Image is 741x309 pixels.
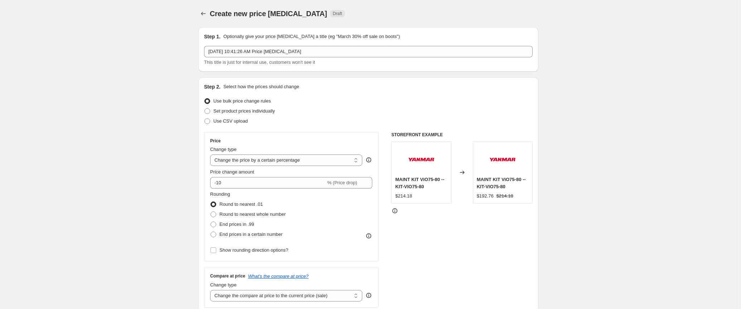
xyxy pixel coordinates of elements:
p: Select how the prices should change [223,83,299,90]
span: MAINT KIT ViO75-80 -- KIT-VIO75-80 [395,177,444,189]
div: $214.18 [395,192,412,200]
span: Change type [210,282,237,287]
button: What's the compare at price? [248,274,309,279]
h2: Step 1. [204,33,221,40]
span: Show rounding direction options? [219,247,288,253]
div: help [365,292,372,299]
span: Round to nearest whole number [219,211,286,217]
span: This title is just for internal use, customers won't see it [204,60,315,65]
p: Optionally give your price [MEDICAL_DATA] a title (eg "March 30% off sale on boots") [223,33,400,40]
span: % (Price drop) [327,180,357,185]
span: Price change amount [210,169,254,175]
img: yanmar_74446f10-4e4c-4b5f-bd5b-2b8d7671d334_80x.jpg [488,145,517,174]
h3: Price [210,138,221,144]
span: Change type [210,147,237,152]
h6: STOREFRONT EXAMPLE [391,132,533,138]
input: 30% off holiday sale [204,46,533,57]
span: Round to nearest .01 [219,201,263,207]
span: Draft [333,11,342,16]
span: End prices in .99 [219,222,254,227]
span: Create new price [MEDICAL_DATA] [210,10,327,18]
div: help [365,156,372,163]
span: End prices in a certain number [219,232,282,237]
span: MAINT KIT ViO75-80 -- KIT-VIO75-80 [477,177,526,189]
img: yanmar_74446f10-4e4c-4b5f-bd5b-2b8d7671d334_80x.jpg [407,145,436,174]
span: Use CSV upload [213,118,248,124]
span: Set product prices individually [213,108,275,114]
input: -15 [210,177,326,189]
strike: $214.18 [497,192,513,200]
h3: Compare at price [210,273,245,279]
span: Use bulk price change rules [213,98,271,104]
button: Price change jobs [198,9,208,19]
span: Rounding [210,191,230,197]
div: $192.76 [477,192,494,200]
h2: Step 2. [204,83,221,90]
